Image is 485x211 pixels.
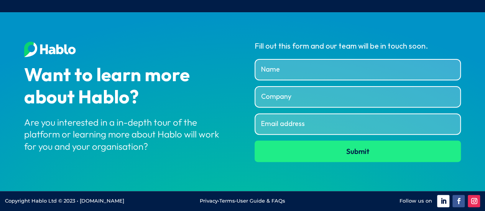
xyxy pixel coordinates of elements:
a: User Guide & FAQs [237,198,285,204]
a: Follow on Instagram [468,195,480,207]
p: • • [163,196,322,206]
input: Name [255,59,461,80]
a: Privacy [200,198,218,204]
a: Terms [219,198,235,204]
input: Company [255,86,461,108]
div: Want to learn more about Hablo? [24,65,230,109]
p: Copyright Hablo Ltd © 2023 • [DOMAIN_NAME] [5,196,163,206]
div: Fill out this form and our team will be in touch soon. [255,41,461,51]
div: Are you interested in a in-depth tour of the platform or learning more about Hablo will work for ... [24,116,230,152]
input: Email address [255,113,461,135]
button: Submit [255,141,461,162]
img: Hablo Footer Logo White [24,41,76,57]
a: Follow on LinkedIn [437,195,449,207]
a: Follow on Facebook [452,195,465,207]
